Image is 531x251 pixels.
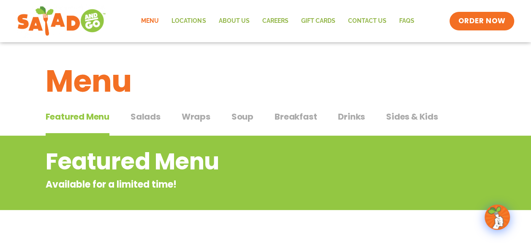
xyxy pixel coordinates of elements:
a: FAQs [392,11,420,31]
a: Contact Us [341,11,392,31]
div: Tabbed content [46,107,486,136]
span: Sides & Kids [386,110,438,123]
a: Menu [135,11,165,31]
a: GIFT CARDS [294,11,341,31]
a: ORDER NOW [449,12,514,30]
a: About Us [212,11,256,31]
span: Soup [231,110,253,123]
span: Salads [131,110,161,123]
span: Breakfast [275,110,317,123]
p: Available for a limited time! [46,177,418,191]
h1: Menu [46,58,486,104]
a: Careers [256,11,294,31]
span: ORDER NOW [458,16,505,26]
a: Locations [165,11,212,31]
nav: Menu [135,11,420,31]
h2: Featured Menu [46,145,418,179]
span: Wraps [182,110,210,123]
span: Featured Menu [46,110,109,123]
span: Drinks [338,110,365,123]
img: wpChatIcon [485,205,509,229]
img: new-SAG-logo-768×292 [17,4,106,38]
